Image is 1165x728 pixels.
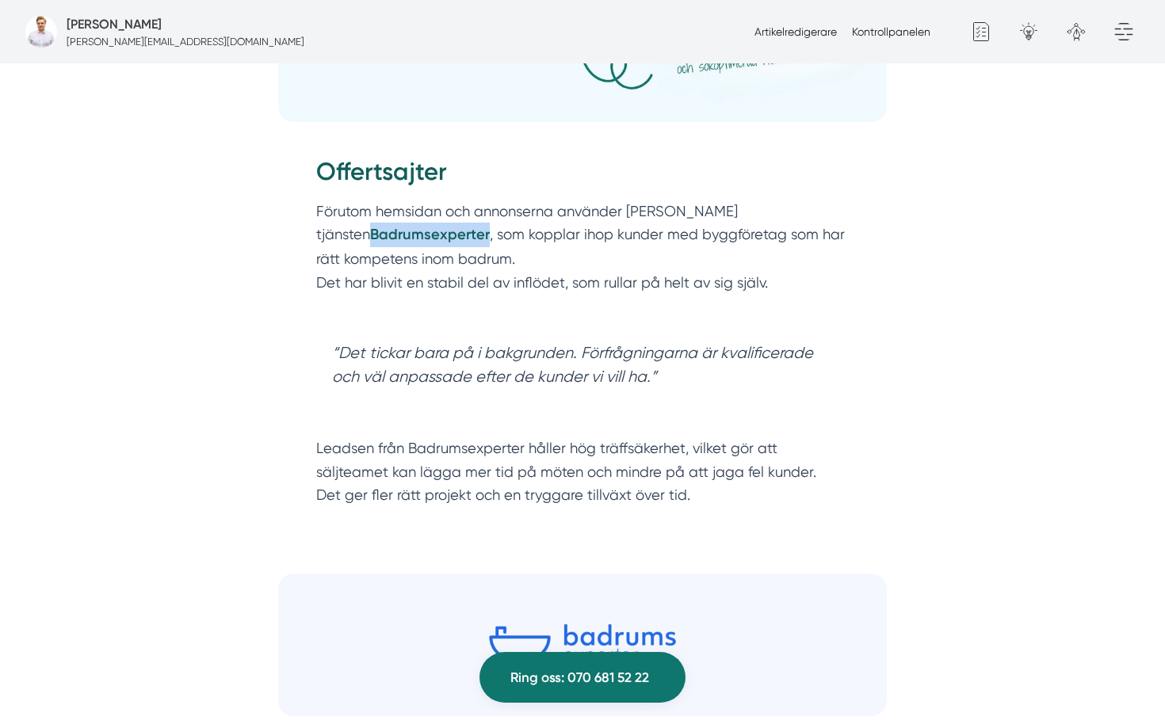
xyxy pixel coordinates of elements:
p: [PERSON_NAME][EMAIL_ADDRESS][DOMAIN_NAME] [67,34,304,49]
strong: Badrumsexperter [370,226,490,243]
a: Artikelredigerare [754,25,837,38]
p: Förutom hemsidan och annonserna använder [PERSON_NAME] tjänsten , som kopplar ihop kunder med byg... [316,200,849,318]
p: Leadsen från Badrumsexperter håller hög träffsäkerhet, vilket gör att säljteamet kan lägga mer ti... [316,436,849,531]
h5: Administratör [67,14,162,34]
img: Badrumsexperter [278,574,887,716]
img: foretagsbild-pa-smartproduktion-en-webbyraer-i-dalarnas-lan.jpg [25,16,57,48]
span: Ring oss: 070 681 52 22 [510,667,649,688]
blockquote: “Det tickar bara på i bakgrunden. Förfrågningarna är kvalificerade och väl anpassade efter de kun... [316,326,849,429]
h2: Offertsajter [316,154,849,199]
a: Kontrollpanelen [852,25,930,38]
a: Ring oss: 070 681 52 22 [479,652,686,703]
